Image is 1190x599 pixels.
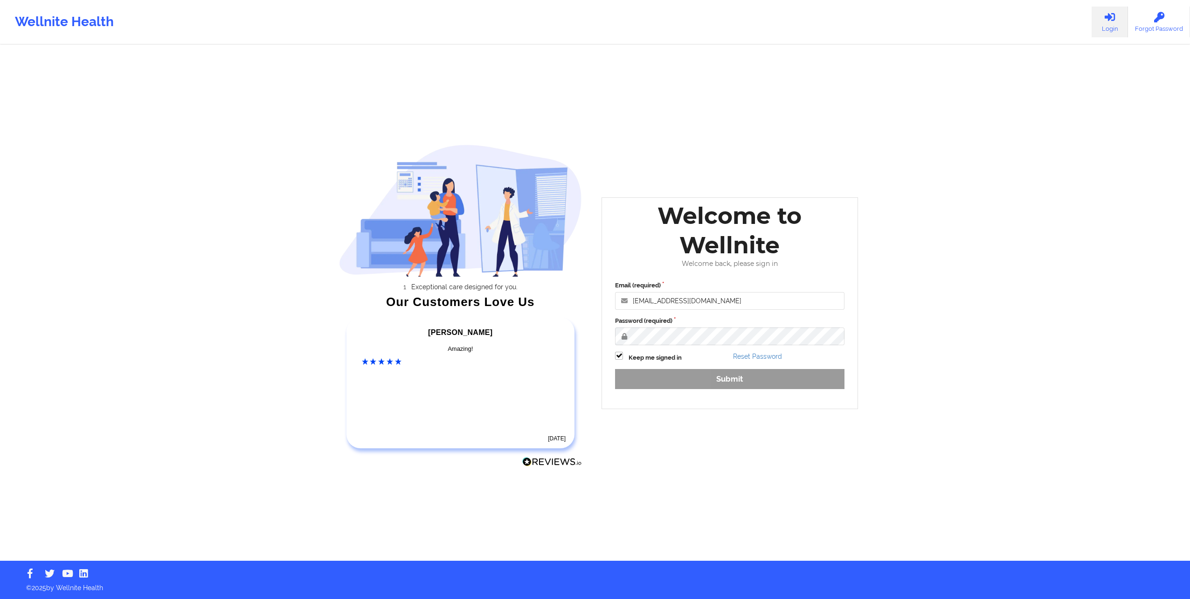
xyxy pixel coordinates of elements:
[609,201,851,260] div: Welcome to Wellnite
[733,353,782,360] a: Reset Password
[548,435,566,442] time: [DATE]
[522,457,582,467] img: Reviews.io Logo
[1092,7,1128,37] a: Login
[1128,7,1190,37] a: Forgot Password
[615,292,844,310] input: Email address
[609,260,851,268] div: Welcome back, please sign in
[428,328,492,336] span: [PERSON_NAME]
[347,283,582,291] li: Exceptional care designed for you.
[362,344,560,354] div: Amazing!
[629,353,682,362] label: Keep me signed in
[615,316,844,326] label: Password (required)
[20,577,1170,592] p: © 2025 by Wellnite Health
[522,457,582,469] a: Reviews.io Logo
[339,144,582,276] img: wellnite-auth-hero_200.c722682e.png
[615,281,844,290] label: Email (required)
[339,297,582,306] div: Our Customers Love Us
